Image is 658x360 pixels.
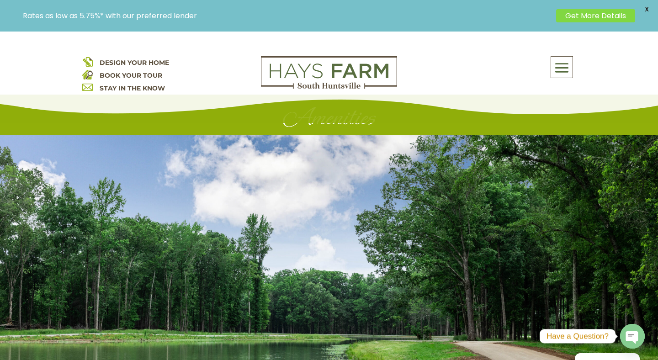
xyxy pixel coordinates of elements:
img: Logo [261,56,397,89]
span: X [640,2,653,16]
a: DESIGN YOUR HOME [100,58,169,67]
p: Rates as low as 5.75%* with our preferred lender [23,11,552,20]
a: Get More Details [556,9,635,22]
a: BOOK YOUR TOUR [100,71,162,79]
a: hays farm homes huntsville development [261,83,397,91]
img: book your home tour [82,69,93,79]
a: STAY IN THE KNOW [100,84,165,92]
img: design your home [82,56,93,67]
